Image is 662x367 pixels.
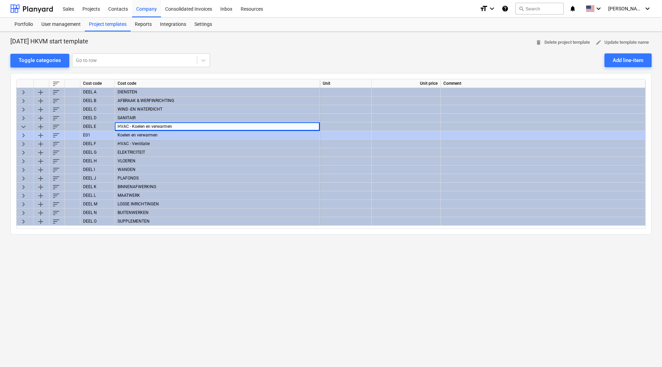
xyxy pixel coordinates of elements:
span: sort [52,105,60,113]
span: add [37,105,45,113]
i: keyboard_arrow_down [488,4,496,13]
div: DEEL M [80,200,115,208]
span: keyboard_arrow_right [19,131,28,139]
span: keyboard_arrow_right [19,148,28,156]
div: Comment [441,79,645,88]
div: DEEL F [80,140,115,148]
div: WANDEN [115,165,320,174]
div: DEEL H [80,157,115,165]
span: keyboard_arrow_right [19,174,28,182]
span: sort [52,79,60,88]
span: sort [52,208,60,217]
div: Toggle categories [19,56,61,65]
div: MAATWERK [115,191,320,200]
div: LOSSE INRICHTINGEN [115,200,320,208]
span: add [37,88,45,96]
div: BINNENAFWERKING [115,183,320,191]
span: search [519,6,524,11]
span: add [37,131,45,139]
span: sort [52,174,60,182]
span: sort [52,88,60,96]
span: keyboard_arrow_right [19,88,28,96]
div: SANITAIR [115,114,320,122]
button: Toggle categories [10,54,69,68]
i: notifications [569,4,576,13]
span: Update template name [595,39,649,47]
div: PLAFONDS [115,174,320,183]
span: delete [535,39,542,45]
span: add [37,114,45,122]
div: DEEL O [80,217,115,226]
span: sort [52,131,60,139]
div: HVAC - Ventilatie [115,140,320,148]
div: DEEL A [80,88,115,96]
a: User management [37,18,85,31]
div: ELEKTRICITEIT [115,148,320,157]
a: Reports [131,18,156,31]
span: keyboard_arrow_right [19,208,28,217]
a: Integrations [156,18,190,31]
button: Add line-item [604,53,652,67]
span: Delete project template [535,39,590,47]
div: Unit [320,79,372,88]
div: BUITENWERKEN [115,208,320,217]
span: [PERSON_NAME] [608,6,643,11]
span: add [37,183,45,191]
div: VLOEREN [115,157,320,165]
span: add [37,122,45,131]
i: keyboard_arrow_down [594,4,603,13]
span: add [37,165,45,174]
div: DEEL L [80,191,115,200]
span: sort [52,183,60,191]
span: keyboard_arrow_right [19,114,28,122]
div: Cost code [115,79,320,88]
span: keyboard_arrow_right [19,157,28,165]
i: format_size [480,4,488,13]
span: keyboard_arrow_right [19,200,28,208]
span: sort [52,96,60,105]
i: keyboard_arrow_down [643,4,652,13]
div: DEEL K [80,183,115,191]
div: Unit price [372,79,441,88]
div: Cost code [80,79,115,88]
i: Knowledge base [502,4,509,13]
span: keyboard_arrow_right [19,105,28,113]
a: Settings [190,18,216,31]
div: DEEL I [80,165,115,174]
span: add [37,217,45,225]
span: keyboard_arrow_right [19,140,28,148]
span: add [37,148,45,156]
button: Update template name [593,37,652,48]
a: Portfolio [10,18,37,31]
span: add [37,208,45,217]
span: add [37,200,45,208]
span: sort [52,191,60,200]
div: DEEL C [80,105,115,114]
a: Project templates [85,18,131,31]
p: [DATE] HKVM start template [10,37,88,45]
span: sort [52,148,60,156]
span: keyboard_arrow_right [19,96,28,105]
span: sort [52,217,60,225]
span: add [37,174,45,182]
span: keyboard_arrow_down [19,122,28,131]
div: Koelen en verwarmen [115,131,320,140]
div: Add line-item [613,56,643,65]
span: add [37,140,45,148]
div: DEEL E [80,122,115,131]
div: WIND -EN WATERDICHT [115,105,320,114]
span: add [37,96,45,105]
span: add [37,157,45,165]
div: E01 [80,131,115,140]
div: DEEL J [80,174,115,183]
button: Search [515,3,564,14]
div: DEEL D [80,114,115,122]
span: keyboard_arrow_right [19,183,28,191]
div: DIENSTEN [115,88,320,96]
